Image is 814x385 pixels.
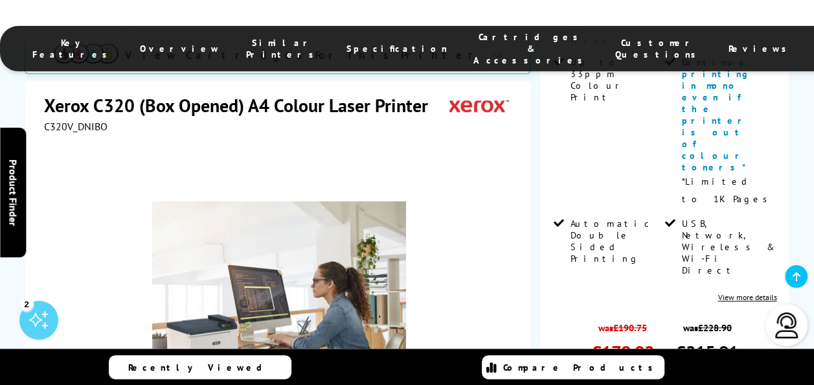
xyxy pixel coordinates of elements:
[44,93,441,117] h1: Xerox C320 (Box Opened) A4 Colour Laser Printer
[682,218,774,276] span: USB, Network, Wireless & Wi-Fi Direct
[592,315,654,334] span: was
[613,321,647,334] strike: £190.75
[140,43,220,54] span: Overview
[729,43,793,54] span: Reviews
[676,340,738,364] span: £215.91
[615,37,703,60] span: Customer Questions
[128,362,275,373] span: Recently Viewed
[570,218,662,264] span: Automatic Double Sided Printing
[6,159,19,226] span: Product Finder
[19,296,34,310] div: 2
[698,321,732,334] strike: £228.90
[44,120,107,133] span: C320V_DNIBO
[109,355,291,379] a: Recently Viewed
[449,93,509,117] img: Xerox
[676,315,738,334] span: was
[482,355,664,379] a: Compare Products
[346,43,447,54] span: Specification
[473,31,589,66] span: Cartridges & Accessories
[592,340,654,364] span: £179.92
[246,37,321,60] span: Similar Printers
[32,37,114,60] span: Key Features
[570,56,662,103] span: Up to 33ppm Colour Print
[682,173,774,208] p: *Limited to 1K Pages
[503,362,660,373] span: Compare Products
[718,292,776,302] a: View more details
[682,56,752,173] span: Continue printing in mono even if the printer is out of colour toners*
[774,312,800,338] img: user-headset-light.svg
